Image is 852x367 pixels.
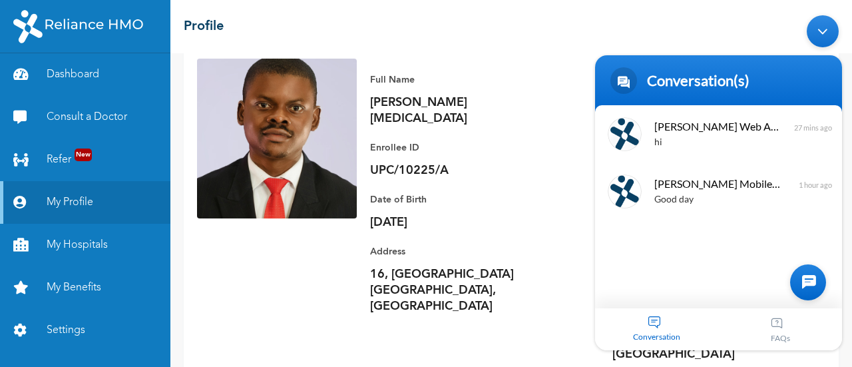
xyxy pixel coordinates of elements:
p: Address [370,244,556,260]
h2: Profile [184,17,224,37]
p: [PERSON_NAME][MEDICAL_DATA] [370,95,556,127]
p: Full Name [370,72,556,88]
p: Date of Birth [370,192,556,208]
iframe: SalesIQ Chatwindow [588,9,849,357]
img: Enrollee [197,59,357,218]
p: UPC/10225/A [370,163,556,179]
p: 16, [GEOGRAPHIC_DATA] [GEOGRAPHIC_DATA], [GEOGRAPHIC_DATA] [370,266,556,314]
img: RelianceHMO's Logo [13,10,143,43]
span: New [75,149,92,161]
p: [DATE] [370,214,556,230]
p: Enrollee ID [370,140,556,156]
